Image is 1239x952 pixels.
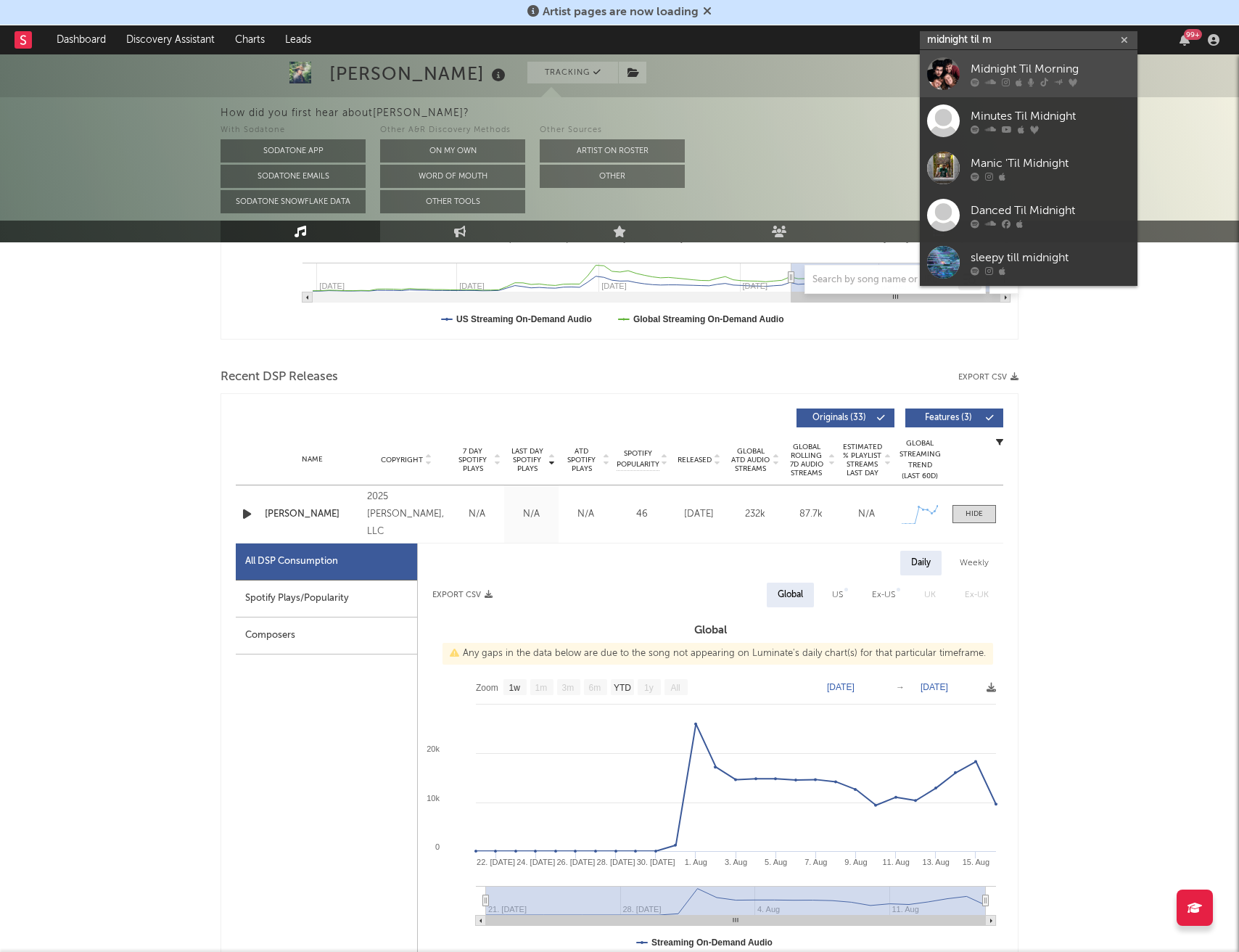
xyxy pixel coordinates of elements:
[872,586,895,604] div: Ex-US
[898,438,942,482] div: Global Streaming Trend (Last 60D)
[963,858,989,866] text: 15. Aug
[920,239,1137,286] a: sleepy till midnight
[703,7,712,18] span: Dismiss
[477,858,515,866] text: 22. [DATE]
[971,60,1130,78] div: Midnight Til Morning
[920,192,1137,239] a: Danced Til Midnight
[367,488,446,541] div: 2025 [PERSON_NAME], LLC
[805,274,958,286] input: Search by song name or URL
[633,314,784,324] text: Global Streaming On-Demand Audio
[920,31,1137,49] input: Search for artists
[435,842,440,851] text: 0
[527,62,618,83] button: Tracking
[427,744,440,753] text: 20k
[221,139,366,163] button: Sodatone App
[921,682,948,692] text: [DATE]
[116,25,225,54] a: Discovery Assistant
[786,507,835,522] div: 87.7k
[46,25,116,54] a: Dashboard
[380,139,525,163] button: On My Own
[949,551,1000,575] div: Weekly
[589,683,601,693] text: 6m
[432,591,493,599] button: Export CSV
[418,622,1003,639] h3: Global
[725,858,747,866] text: 3. Aug
[221,104,1239,122] div: How did you first hear about [PERSON_NAME] ?
[509,683,521,693] text: 1w
[778,586,803,604] div: Global
[804,858,827,866] text: 7. Aug
[1184,29,1202,40] div: 99 +
[678,456,712,464] span: Released
[562,683,575,693] text: 3m
[556,858,595,866] text: 26. [DATE]
[329,62,509,86] div: [PERSON_NAME]
[1180,34,1190,46] button: 99+
[453,507,501,522] div: N/A
[380,165,525,188] button: Word Of Mouth
[236,580,417,617] div: Spotify Plays/Popularity
[730,507,779,522] div: 232k
[842,443,882,477] span: Estimated % Playlist Streams Last Day
[265,507,360,522] div: [PERSON_NAME]
[685,858,707,866] text: 1. Aug
[476,683,498,693] text: Zoom
[796,409,894,427] button: Originals(33)
[221,369,338,386] span: Recent DSP Releases
[675,507,723,522] div: [DATE]
[442,643,993,665] div: Any gaps in the data below are due to the song not appearing on Luminate's daily chart(s) for tha...
[221,122,366,139] div: With Sodatone
[562,507,609,522] div: N/A
[920,50,1137,97] a: Midnight Til Morning
[617,507,667,522] div: 46
[508,507,555,522] div: N/A
[225,25,275,54] a: Charts
[265,454,360,465] div: Name
[540,139,685,163] button: Artist on Roster
[597,858,635,866] text: 28. [DATE]
[275,25,321,54] a: Leads
[670,683,680,693] text: All
[920,97,1137,144] a: Minutes Til Midnight
[896,682,905,692] text: →
[236,543,417,580] div: All DSP Consumption
[832,586,843,604] div: US
[971,249,1130,266] div: sleepy till midnight
[827,682,855,692] text: [DATE]
[915,414,981,422] span: Features ( 3 )
[245,553,338,570] div: All DSP Consumption
[905,409,1003,427] button: Features(3)
[806,414,873,422] span: Originals ( 33 )
[971,202,1130,219] div: Danced Til Midnight
[958,373,1018,382] button: Export CSV
[971,155,1130,172] div: Manic 'Til Midnight
[236,617,417,654] div: Composers
[381,456,423,464] span: Copyright
[786,443,826,477] span: Global Rolling 7D Audio Streams
[842,507,891,522] div: N/A
[644,683,654,693] text: 1y
[844,858,867,866] text: 9. Aug
[543,7,699,18] span: Artist pages are now loading
[900,551,942,575] div: Daily
[427,794,440,803] text: 10k
[540,165,685,188] button: Other
[971,107,1130,125] div: Minutes Til Midnight
[456,314,592,324] text: US Streaming On-Demand Audio
[637,858,675,866] text: 30. [DATE]
[617,448,659,470] span: Spotify Popularity
[651,937,773,948] text: Streaming On-Demand Audio
[923,858,950,866] text: 13. Aug
[453,447,492,473] span: 7 Day Spotify Plays
[614,683,631,693] text: YTD
[516,858,555,866] text: 24. [DATE]
[730,447,770,473] span: Global ATD Audio Streams
[765,858,787,866] text: 5. Aug
[540,122,685,139] div: Other Sources
[380,190,525,213] button: Other Tools
[535,683,548,693] text: 1m
[920,144,1137,192] a: Manic 'Til Midnight
[380,122,525,139] div: Other A&R Discovery Methods
[562,447,601,473] span: ATD Spotify Plays
[882,858,909,866] text: 11. Aug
